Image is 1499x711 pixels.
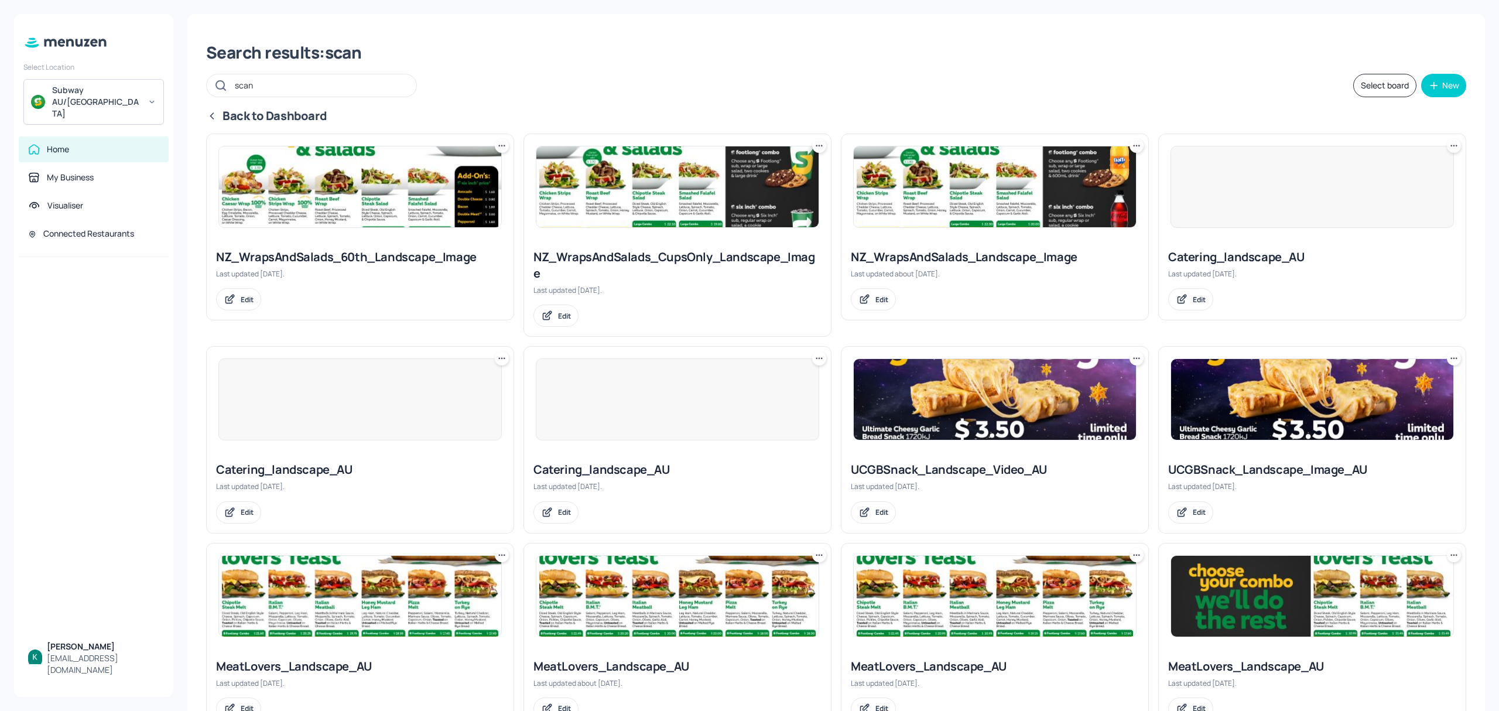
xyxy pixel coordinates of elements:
div: Last updated [DATE]. [533,481,822,491]
img: 2025-03-11-1741652050350p3dswahny7j.jpeg [219,556,501,637]
img: 2025-02-11-1739243772437no7k5jathud.jpeg [1171,556,1453,637]
div: Edit [558,311,571,321]
div: MeatLovers_Landscape_AU [216,658,504,675]
button: Select board [1353,74,1416,97]
div: Home [47,143,69,155]
div: Edit [1193,295,1206,305]
img: 2025-07-14-17524668220855b1d1x5dktu.jpeg [854,556,1136,637]
div: Last updated [DATE]. [851,678,1139,688]
div: MeatLovers_Landscape_AU [533,658,822,675]
img: 2025-08-03-17542627296232exojdw7q4i.jpeg [536,146,819,227]
div: Edit [241,507,254,517]
img: ACg8ocKBIlbXoTTzaZ8RZ_0B6YnoiWvEjOPx6MQW7xFGuDwnGH3hbQ=s96-c [28,650,42,664]
div: MeatLovers_Landscape_AU [1168,658,1456,675]
div: Edit [1193,507,1206,517]
div: Last updated [DATE]. [216,678,504,688]
img: 2025-05-26-1748302745940359h50hz4df.jpeg [854,359,1136,440]
div: NZ_WrapsAndSalads_60th_Landscape_Image [216,249,504,265]
div: [PERSON_NAME] [47,641,159,652]
div: UCGBSnack_Landscape_Video_AU [851,462,1139,478]
div: Catering_landscape_AU [533,462,822,478]
div: [EMAIL_ADDRESS][DOMAIN_NAME] [47,652,159,676]
div: MeatLovers_Landscape_AU [851,658,1139,675]
div: Select Location [23,62,164,72]
img: 2025-07-18-1752810747331as3196akj5.jpeg [219,146,501,227]
div: Last updated about [DATE]. [851,269,1139,279]
input: Search in Menuzen [235,77,405,94]
div: Last updated about [DATE]. [533,678,822,688]
div: Visualiser [47,200,83,211]
div: Connected Restaurants [43,228,134,240]
div: Catering_landscape_AU [1168,249,1456,265]
div: NZ_WrapsAndSalads_CupsOnly_Landscape_Image [533,249,822,282]
div: Last updated [DATE]. [1168,678,1456,688]
div: Catering_landscape_AU [216,462,504,478]
div: Last updated [DATE]. [1168,481,1456,491]
div: Last updated [DATE]. [851,481,1139,491]
div: Subway AU/[GEOGRAPHIC_DATA] [52,84,141,119]
div: Last updated [DATE]. [216,269,504,279]
div: Last updated [DATE]. [533,285,822,295]
button: New [1421,74,1466,97]
div: Last updated [DATE]. [1168,269,1456,279]
div: Search results: scan [206,42,1466,63]
div: UCGBSnack_Landscape_Image_AU [1168,462,1456,478]
div: Last updated [DATE]. [216,481,504,491]
div: Edit [875,295,888,305]
div: My Business [47,172,94,183]
img: 2025-07-02-1751417465164gsbswd5ukm.jpeg [854,146,1136,227]
div: Back to Dashboard [206,108,1466,124]
div: NZ_WrapsAndSalads_Landscape_Image [851,249,1139,265]
img: avatar [31,95,45,109]
img: 2025-05-23-1747975744915aflr5d8g43n.jpeg [1171,359,1453,440]
div: New [1442,81,1459,90]
div: Edit [241,295,254,305]
img: 2025-07-06-1751845651295jbcujgtkbpl.jpeg [536,556,819,637]
div: Edit [875,507,888,517]
div: Edit [558,507,571,517]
